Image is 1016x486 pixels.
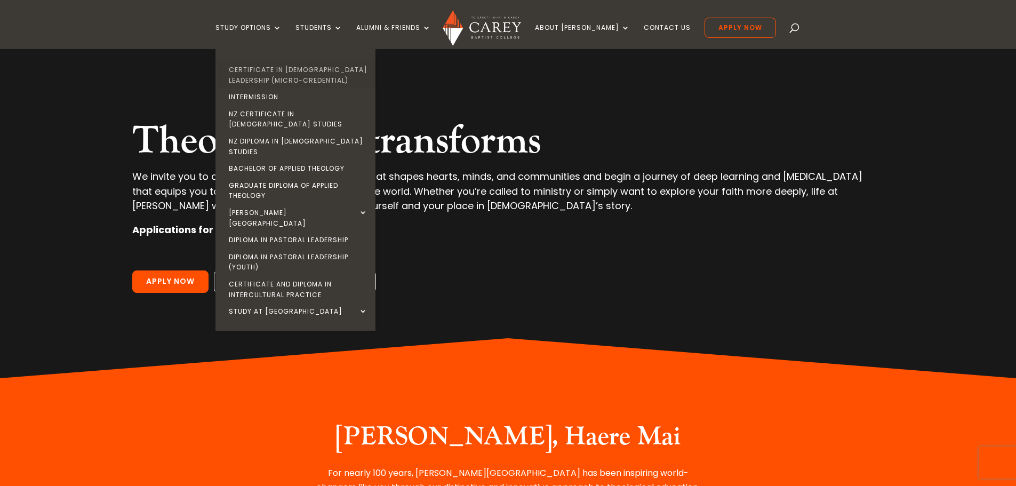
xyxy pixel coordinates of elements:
a: Why choose [PERSON_NAME]? [214,270,376,293]
a: About [PERSON_NAME] [535,24,630,49]
a: Alumni & Friends [356,24,431,49]
a: Graduate Diploma of Applied Theology [218,177,378,204]
a: Contact Us [644,24,691,49]
a: Apply Now [132,270,209,293]
a: Apply Now [705,18,776,38]
img: Carey Baptist College [443,10,521,46]
a: Bachelor of Applied Theology [218,160,378,177]
p: We invite you to discover [DEMOGRAPHIC_DATA] that shapes hearts, minds, and communities and begin... [132,169,883,222]
a: Study at [GEOGRAPHIC_DATA] [218,303,378,320]
a: Certificate in [DEMOGRAPHIC_DATA] Leadership (Micro-credential) [218,61,378,89]
a: Students [295,24,342,49]
a: Intermission [218,89,378,106]
a: NZ Diploma in [DEMOGRAPHIC_DATA] Studies [218,133,378,160]
a: NZ Certificate in [DEMOGRAPHIC_DATA] Studies [218,106,378,133]
h2: [PERSON_NAME], Haere Mai [308,421,708,458]
a: Diploma in Pastoral Leadership [218,232,378,249]
a: Certificate and Diploma in Intercultural Practice [218,276,378,303]
a: Diploma in Pastoral Leadership (Youth) [218,249,378,276]
a: Study Options [215,24,282,49]
strong: Applications for 2026 are now open! [132,223,315,236]
a: [PERSON_NAME][GEOGRAPHIC_DATA] [218,204,378,232]
h2: Theology that transforms [132,118,883,169]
